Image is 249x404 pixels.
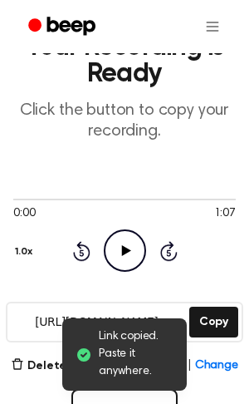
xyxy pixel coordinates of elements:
[13,101,236,142] p: Click the button to copy your recording.
[92,357,238,375] button: Never Expires|Change
[13,238,38,266] button: 1.0x
[11,357,66,375] button: Delete
[99,328,173,381] span: Link copied. Paste it anywhere.
[195,357,238,375] span: Change
[193,7,232,47] button: Open menu
[189,307,238,337] button: Copy
[13,34,236,87] h1: Your Recording is Ready
[188,357,192,375] span: |
[17,11,110,43] a: Beep
[13,205,35,223] span: 0:00
[214,205,236,223] span: 1:07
